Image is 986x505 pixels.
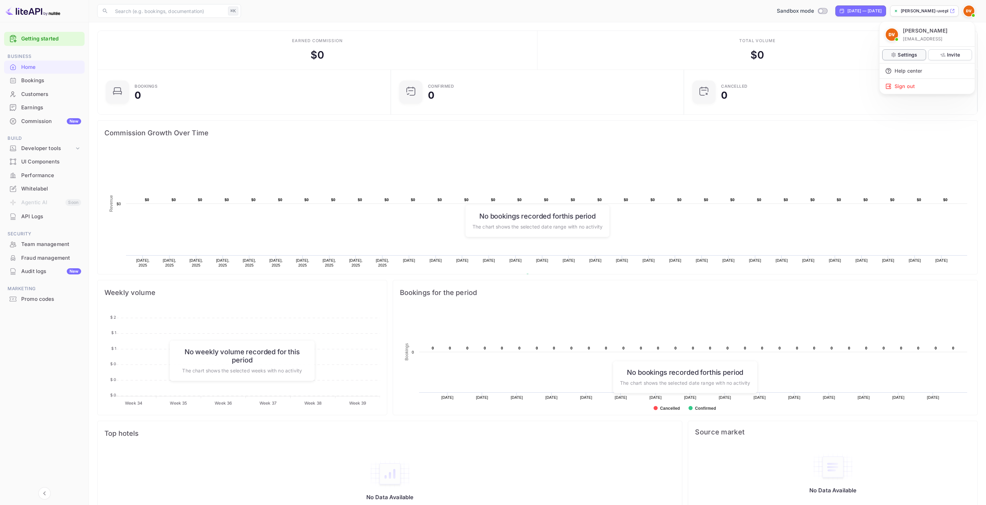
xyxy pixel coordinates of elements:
[880,63,975,78] div: Help center
[947,51,960,58] p: Invite
[880,79,975,94] div: Sign out
[886,28,898,41] img: Dennis Vichikov
[903,36,943,42] p: [EMAIL_ADDRESS]
[898,51,917,58] p: Settings
[903,27,948,35] p: [PERSON_NAME]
